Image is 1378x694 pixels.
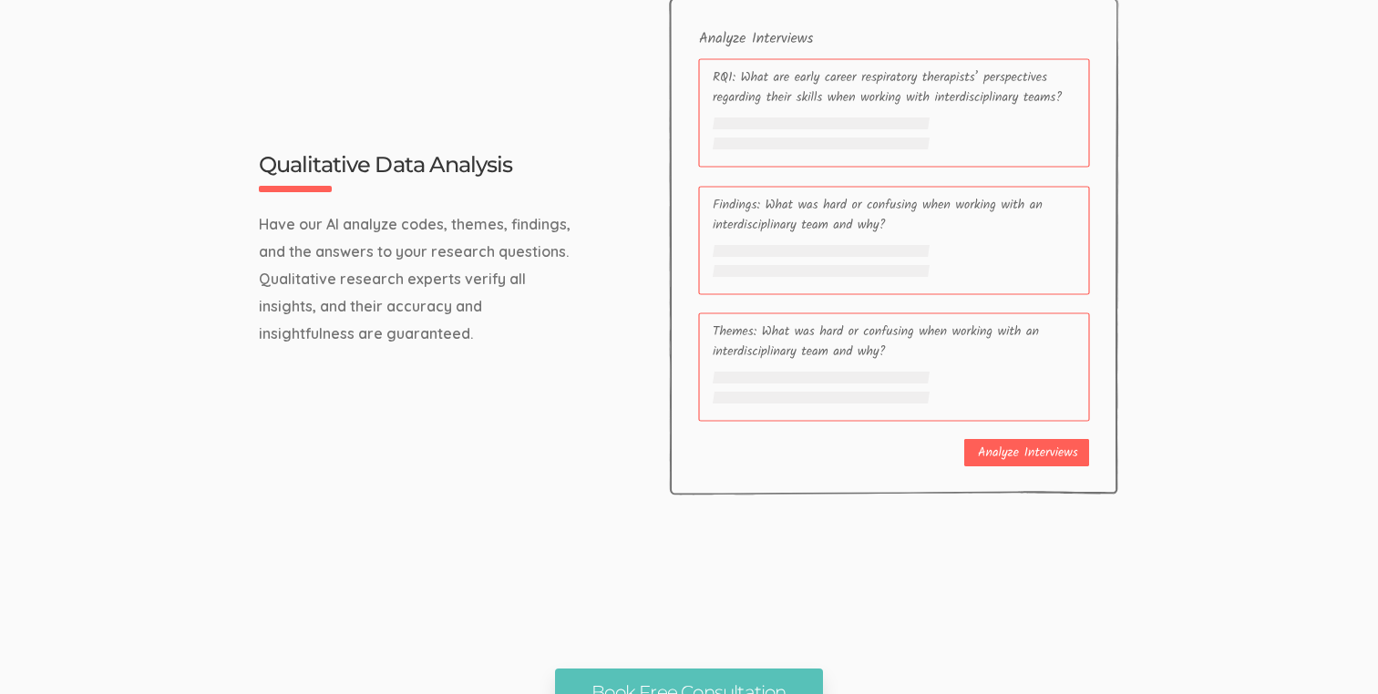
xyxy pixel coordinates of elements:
[259,210,578,347] p: Have our AI analyze codes, themes, findings, and the answers to your research questions. Qualitat...
[1287,607,1378,694] iframe: Chat Widget
[259,153,578,177] h3: Qualitative Data Analysis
